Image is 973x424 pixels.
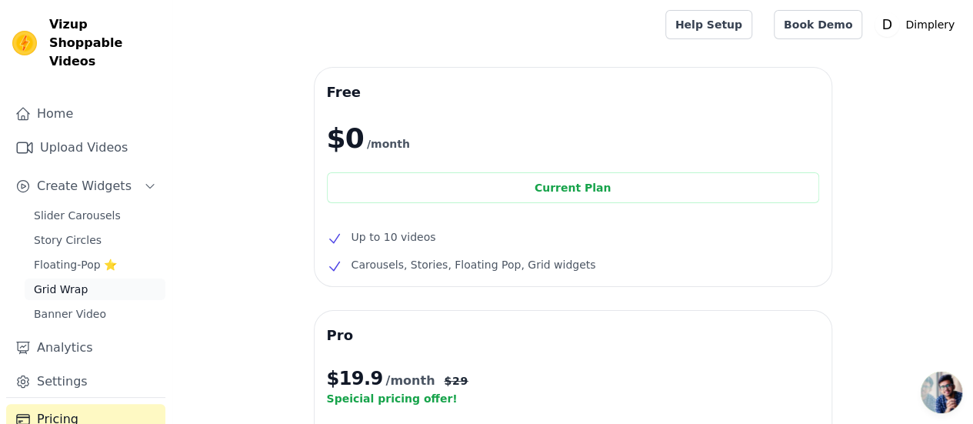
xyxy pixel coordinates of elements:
[327,391,819,406] p: Speicial pricing offer!
[882,17,892,32] text: D
[25,205,165,226] a: Slider Carousels
[12,31,37,55] img: Vizup
[34,306,106,322] span: Banner Video
[6,132,165,163] a: Upload Videos
[6,98,165,129] a: Home
[34,232,102,248] span: Story Circles
[6,171,165,202] button: Create Widgets
[367,135,410,153] span: /month
[385,372,435,390] span: /month
[6,332,165,363] a: Analytics
[34,208,121,223] span: Slider Carousels
[444,373,468,389] span: $ 29
[899,11,961,38] p: Dimplery
[352,255,596,274] span: Carousels, Stories, Floating Pop, Grid widgets
[327,123,364,154] span: $0
[352,228,436,246] span: Up to 10 videos
[921,372,962,413] div: Open chat
[37,177,132,195] span: Create Widgets
[34,282,88,297] span: Grid Wrap
[327,80,819,105] h3: Free
[49,15,159,71] span: Vizup Shoppable Videos
[25,303,165,325] a: Banner Video
[25,254,165,275] a: Floating-Pop ⭐
[25,279,165,300] a: Grid Wrap
[327,172,819,203] div: Current Plan
[6,366,165,397] a: Settings
[34,257,117,272] span: Floating-Pop ⭐
[665,10,752,39] a: Help Setup
[327,323,819,348] h3: Pro
[774,10,862,39] a: Book Demo
[875,11,961,38] button: D Dimplery
[25,229,165,251] a: Story Circles
[327,366,383,391] span: $ 19.9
